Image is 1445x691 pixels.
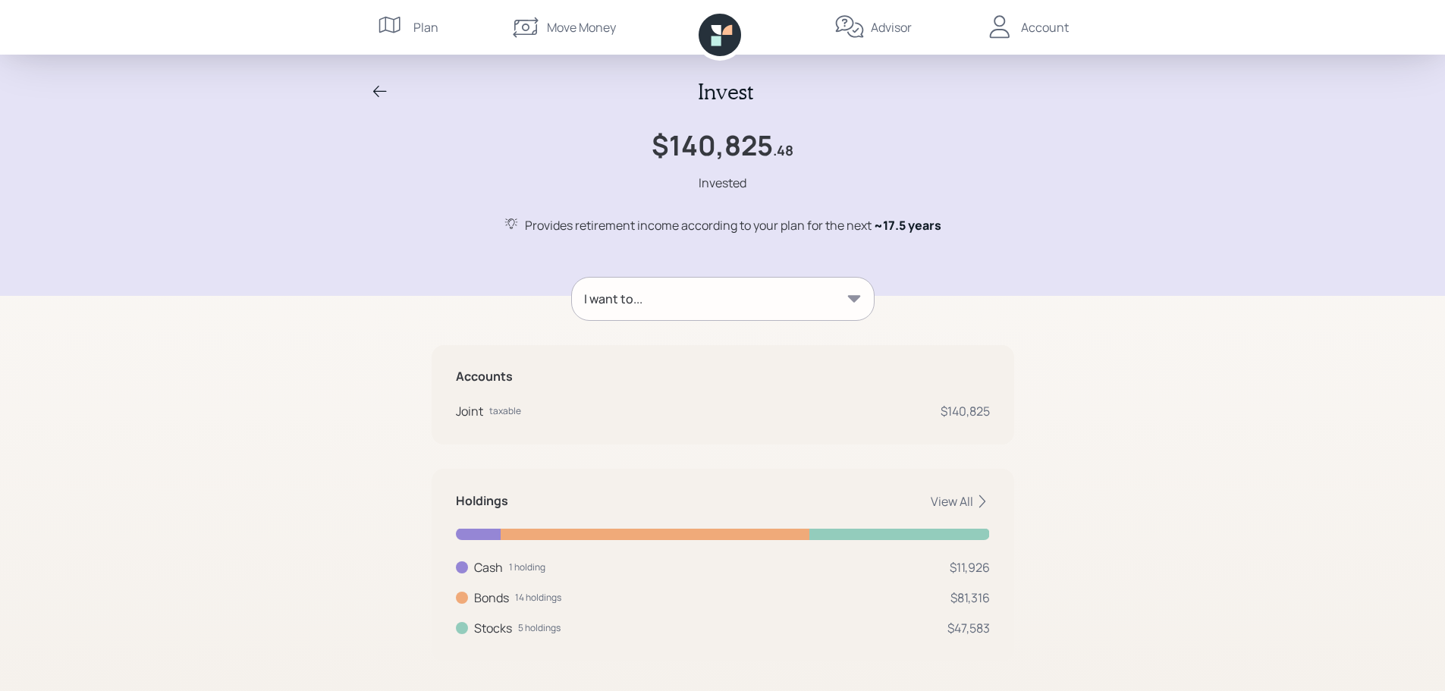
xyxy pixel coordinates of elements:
[1021,18,1069,36] div: Account
[474,589,509,607] div: Bonds
[413,18,438,36] div: Plan
[474,619,512,637] div: Stocks
[515,591,561,605] div: 14 holdings
[698,79,753,105] h2: Invest
[509,561,545,574] div: 1 holding
[474,558,503,576] div: Cash
[950,589,990,607] div: $81,316
[547,18,616,36] div: Move Money
[652,129,773,162] h1: $140,825
[874,217,941,234] span: ~ 17.5 years
[584,290,642,308] div: I want to...
[941,402,990,420] div: $140,825
[699,174,746,192] div: Invested
[773,143,793,159] h4: .48
[489,404,521,418] div: taxable
[456,369,990,384] h5: Accounts
[931,493,990,510] div: View All
[525,216,941,234] div: Provides retirement income according to your plan for the next
[456,402,483,420] div: Joint
[518,621,561,635] div: 5 holdings
[947,619,990,637] div: $47,583
[871,18,912,36] div: Advisor
[456,494,508,508] h5: Holdings
[950,558,990,576] div: $11,926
